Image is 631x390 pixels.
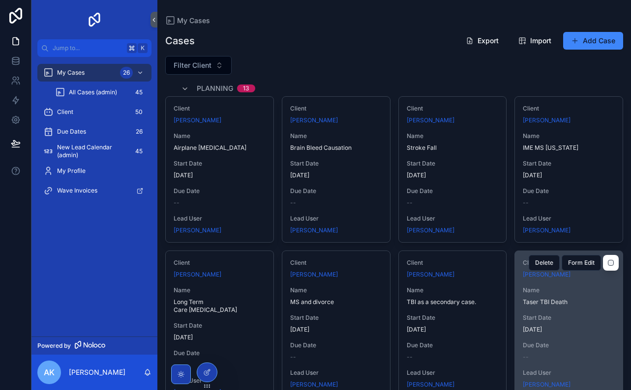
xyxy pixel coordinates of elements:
[37,142,151,160] a: New Lead Calendar (admin)45
[523,259,615,267] span: Client
[290,286,382,294] span: Name
[407,132,499,140] span: Name
[523,215,615,223] span: Lead User
[174,334,266,341] span: [DATE]
[523,353,529,361] span: --
[174,349,266,357] span: Due Date
[174,226,221,234] span: [PERSON_NAME]
[57,108,73,116] span: Client
[174,60,211,70] span: Filter Client
[407,144,499,152] span: Stroke Fall
[407,286,499,294] span: Name
[458,32,507,50] button: Export
[407,369,499,377] span: Lead User
[37,182,151,199] a: Wave Invoices
[290,215,382,223] span: Lead User
[174,187,266,195] span: Due Date
[290,132,382,140] span: Name
[243,84,249,92] div: 13
[132,86,146,98] div: 45
[523,326,615,334] span: [DATE]
[407,271,454,279] a: [PERSON_NAME]
[407,187,499,195] span: Due Date
[568,259,595,267] span: Form Edit
[174,271,221,279] a: [PERSON_NAME]
[523,187,615,195] span: Due Date
[523,381,571,389] span: [PERSON_NAME]
[174,105,266,112] span: Client
[57,143,128,159] span: New Lead Calendar (admin)
[407,160,499,167] span: Start Date
[53,44,123,52] span: Jump to...
[139,44,147,52] span: K
[132,145,146,157] div: 45
[523,369,615,377] span: Lead User
[57,167,86,175] span: My Profile
[290,314,382,322] span: Start Date
[57,128,86,136] span: Due Dates
[290,226,338,234] a: [PERSON_NAME]
[174,377,266,385] span: Lead User
[282,96,391,243] a: Client[PERSON_NAME]NameBrain Bleed CausationStart Date[DATE]Due Date--Lead User[PERSON_NAME]
[290,171,382,179] span: [DATE]
[290,144,382,152] span: Brain Bleed Causation
[174,322,266,330] span: Start Date
[290,326,382,334] span: [DATE]
[514,96,623,243] a: Client[PERSON_NAME]NameIME MS [US_STATE]Start Date[DATE]Due Date--Lead User[PERSON_NAME]
[523,132,615,140] span: Name
[290,259,382,267] span: Client
[290,116,338,124] span: [PERSON_NAME]
[523,171,615,179] span: [DATE]
[174,215,266,223] span: Lead User
[523,105,615,112] span: Client
[174,286,266,294] span: Name
[290,160,382,167] span: Start Date
[290,369,382,377] span: Lead User
[165,56,232,75] button: Select Button
[31,57,157,212] div: scrollable content
[562,255,601,271] button: Form Edit
[523,199,529,207] span: --
[174,160,266,167] span: Start Date
[290,353,296,361] span: --
[290,105,382,112] span: Client
[529,255,560,271] button: Delete
[523,116,571,124] a: [PERSON_NAME]
[530,36,551,46] span: Import
[290,199,296,207] span: --
[174,144,266,152] span: Airplane [MEDICAL_DATA]
[407,226,454,234] a: [PERSON_NAME]
[407,314,499,322] span: Start Date
[290,271,338,279] span: [PERSON_NAME]
[523,271,571,279] a: [PERSON_NAME]
[523,226,571,234] a: [PERSON_NAME]
[69,367,125,377] p: [PERSON_NAME]
[407,381,454,389] a: [PERSON_NAME]
[290,381,338,389] a: [PERSON_NAME]
[174,259,266,267] span: Client
[37,123,151,140] a: Due Dates26
[407,105,499,112] span: Client
[133,126,146,138] div: 26
[174,199,180,207] span: --
[87,12,102,28] img: App logo
[511,32,559,50] button: Import
[37,39,151,57] button: Jump to...K
[563,32,623,50] button: Add Case
[165,16,210,26] a: My Cases
[407,353,413,361] span: --
[37,342,71,350] span: Powered by
[120,67,133,79] div: 26
[523,144,615,152] span: IME MS [US_STATE]
[174,171,266,179] span: [DATE]
[407,199,413,207] span: --
[407,171,499,179] span: [DATE]
[523,314,615,322] span: Start Date
[407,326,499,334] span: [DATE]
[407,116,454,124] a: [PERSON_NAME]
